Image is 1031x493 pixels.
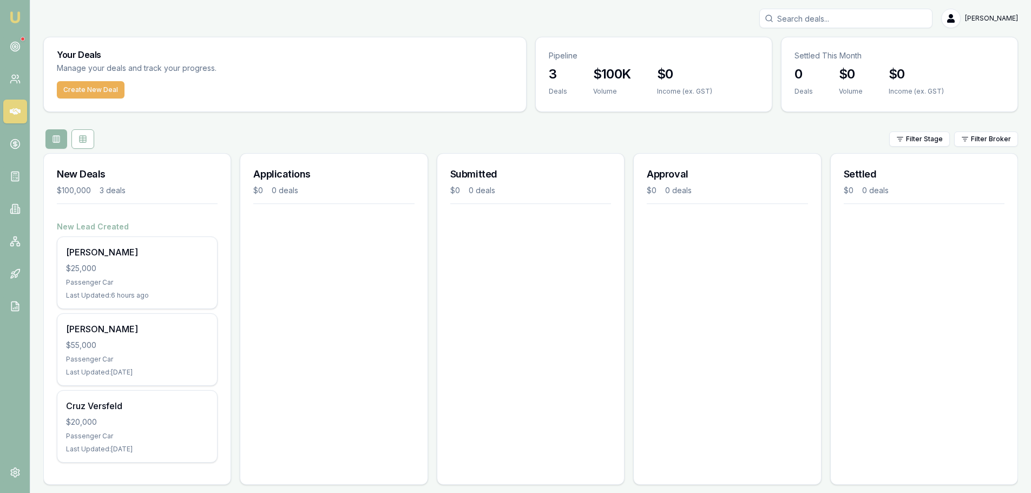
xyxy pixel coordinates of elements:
[66,263,208,274] div: $25,000
[844,185,853,196] div: $0
[954,132,1018,147] button: Filter Broker
[665,185,692,196] div: 0 deals
[57,185,91,196] div: $100,000
[889,132,950,147] button: Filter Stage
[100,185,126,196] div: 3 deals
[66,417,208,428] div: $20,000
[66,246,208,259] div: [PERSON_NAME]
[839,87,863,96] div: Volume
[272,185,298,196] div: 0 deals
[66,355,208,364] div: Passenger Car
[66,278,208,287] div: Passenger Car
[593,87,631,96] div: Volume
[253,167,414,182] h3: Applications
[253,185,263,196] div: $0
[66,399,208,412] div: Cruz Versfeld
[593,65,631,83] h3: $100K
[450,185,460,196] div: $0
[759,9,933,28] input: Search deals
[794,65,813,83] h3: 0
[57,62,334,75] p: Manage your deals and track your progress.
[66,432,208,441] div: Passenger Car
[906,135,943,143] span: Filter Stage
[66,368,208,377] div: Last Updated: [DATE]
[844,167,1004,182] h3: Settled
[549,65,567,83] h3: 3
[657,87,712,96] div: Income (ex. GST)
[66,323,208,336] div: [PERSON_NAME]
[549,50,759,61] p: Pipeline
[647,185,656,196] div: $0
[794,50,1004,61] p: Settled This Month
[839,65,863,83] h3: $0
[57,221,218,232] h4: New Lead Created
[794,87,813,96] div: Deals
[9,11,22,24] img: emu-icon-u.png
[965,14,1018,23] span: [PERSON_NAME]
[889,65,944,83] h3: $0
[647,167,807,182] h3: Approval
[66,291,208,300] div: Last Updated: 6 hours ago
[469,185,495,196] div: 0 deals
[66,340,208,351] div: $55,000
[889,87,944,96] div: Income (ex. GST)
[971,135,1011,143] span: Filter Broker
[657,65,712,83] h3: $0
[57,81,124,98] button: Create New Deal
[66,445,208,453] div: Last Updated: [DATE]
[862,185,889,196] div: 0 deals
[549,87,567,96] div: Deals
[57,50,513,59] h3: Your Deals
[450,167,611,182] h3: Submitted
[57,167,218,182] h3: New Deals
